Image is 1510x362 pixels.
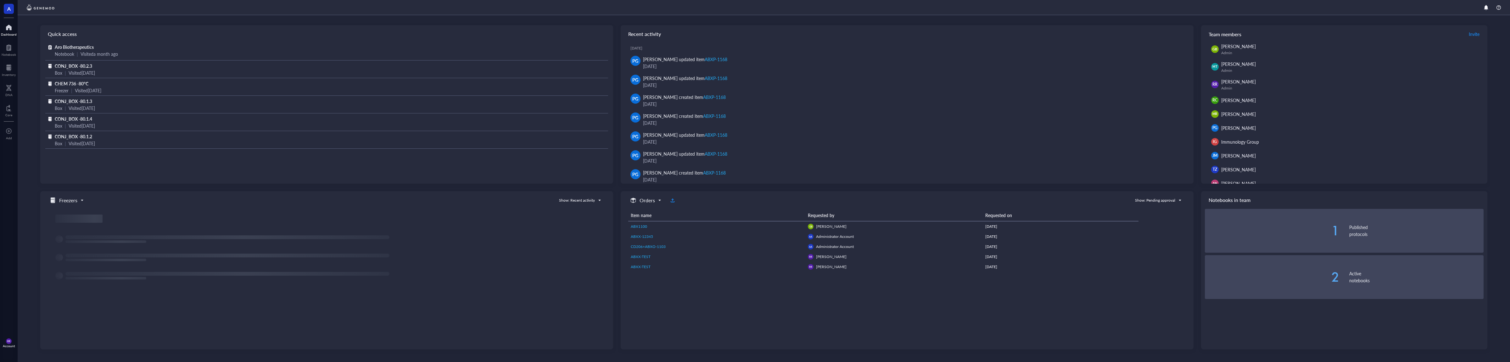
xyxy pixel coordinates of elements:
[71,87,72,94] div: |
[6,136,12,140] div: Add
[632,57,638,64] span: PG
[631,234,653,239] span: ABXX-12345
[1212,82,1217,87] span: RR
[705,75,727,81] div: ABXP-1168
[626,167,1188,186] a: PG[PERSON_NAME] created itemABXP-1168[DATE]
[630,46,1188,51] div: [DATE]
[1221,180,1256,187] span: [PERSON_NAME]
[1212,153,1217,158] span: JM
[983,210,1138,221] th: Requested on
[643,119,1183,126] div: [DATE]
[631,244,666,249] span: CD206+ABXO-1103
[1,32,17,36] div: Dashboard
[632,76,638,83] span: PG
[626,110,1188,129] a: PG[PERSON_NAME] created itemABXP-1168[DATE]
[631,224,803,229] a: ABX1100
[1468,29,1480,39] button: Invite
[55,44,94,50] span: Aro Biotherapeutics
[626,91,1188,110] a: PG[PERSON_NAME] created itemABXP-1168[DATE]
[55,122,62,129] div: Box
[55,105,62,112] div: Box
[643,138,1183,145] div: [DATE]
[1212,47,1217,52] span: GB
[1349,224,1484,238] div: Published protocols
[805,210,982,221] th: Requested by
[985,224,1136,229] div: [DATE]
[632,95,638,102] span: PG
[7,5,11,13] span: A
[3,344,15,348] div: Account
[1221,152,1256,159] span: [PERSON_NAME]
[1221,97,1256,103] span: [PERSON_NAME]
[1212,97,1217,103] span: RC
[1221,166,1256,173] span: [PERSON_NAME]
[65,140,66,147] div: |
[643,101,1183,107] div: [DATE]
[816,224,847,229] span: [PERSON_NAME]
[631,244,803,250] a: CD206+ABXO-1103
[626,53,1188,72] a: PG[PERSON_NAME] updated itemABXP-1168[DATE]
[643,56,727,63] div: [PERSON_NAME] updated item
[631,254,651,259] span: ABXX-TEST
[77,50,78,57] div: |
[1469,31,1479,37] span: Invite
[705,56,727,62] div: ABXP-1168
[1205,271,1339,283] div: 2
[65,122,66,129] div: |
[1221,111,1256,117] span: [PERSON_NAME]
[1212,112,1217,116] span: MR
[2,43,16,56] a: Notebook
[643,150,727,157] div: [PERSON_NAME] updated item
[55,69,62,76] div: Box
[1221,68,1481,73] div: Admin
[643,112,726,119] div: [PERSON_NAME] created item
[621,25,1194,43] div: Recent activity
[809,235,812,238] span: AA
[1221,86,1481,91] div: Admin
[40,25,613,43] div: Quick access
[1221,61,1256,67] span: [PERSON_NAME]
[59,197,77,204] h5: Freezers
[626,129,1188,148] a: PG[PERSON_NAME] updated itemABXP-1168[DATE]
[25,4,56,11] img: genemod-logo
[985,234,1136,239] div: [DATE]
[631,254,803,260] a: ABXX-TEST
[631,264,651,269] span: ABXX-TEST
[1221,139,1259,145] span: Immunology Group
[626,148,1188,167] a: PG[PERSON_NAME] updated itemABXP-1168[DATE]
[703,94,726,100] div: ABXP-1168
[643,75,727,82] div: [PERSON_NAME] updated item
[2,63,16,77] a: Inventory
[1221,50,1481,55] div: Admin
[55,63,92,69] span: CONJ_BOX -80.2.3
[703,170,726,176] div: ABXP-1168
[559,198,595,203] div: Show: Recent activity
[55,87,69,94] div: Freezer
[816,234,854,239] span: Administrator Account
[705,151,727,157] div: ABXP-1168
[1201,191,1487,209] div: Notebooks in team
[985,264,1136,270] div: [DATE]
[632,133,638,140] span: PG
[65,105,66,112] div: |
[631,224,647,229] span: ABX1100
[631,234,803,239] a: ABXX-12345
[69,105,95,112] div: Visited [DATE]
[1213,139,1217,145] span: IG
[632,171,638,178] span: PG
[643,157,1183,164] div: [DATE]
[1349,270,1484,284] div: Active notebooks
[55,80,88,87] span: CHEM 736 -80°C
[809,255,812,258] span: RR
[628,210,805,221] th: Item name
[1212,181,1217,186] span: AN
[1212,64,1217,69] span: MT
[1,22,17,36] a: Dashboard
[5,113,12,117] div: Core
[2,73,16,77] div: Inventory
[816,264,847,269] span: [PERSON_NAME]
[809,265,812,268] span: RR
[1213,167,1217,172] span: TZ
[55,116,92,122] span: CONJ_BOX -80.1.4
[69,140,95,147] div: Visited [DATE]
